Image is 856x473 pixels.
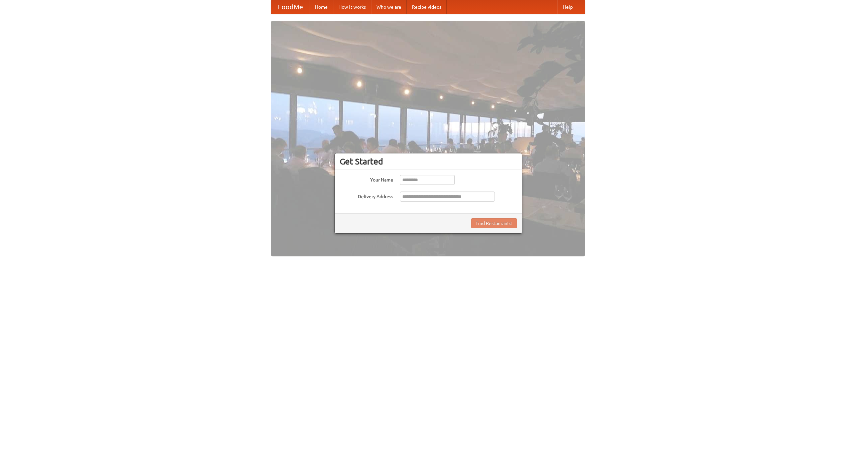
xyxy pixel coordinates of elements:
a: How it works [333,0,371,14]
a: Help [557,0,578,14]
a: Recipe videos [407,0,447,14]
label: Your Name [340,175,393,183]
a: Home [310,0,333,14]
button: Find Restaurants! [471,218,517,228]
a: FoodMe [271,0,310,14]
h3: Get Started [340,156,517,166]
label: Delivery Address [340,192,393,200]
a: Who we are [371,0,407,14]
